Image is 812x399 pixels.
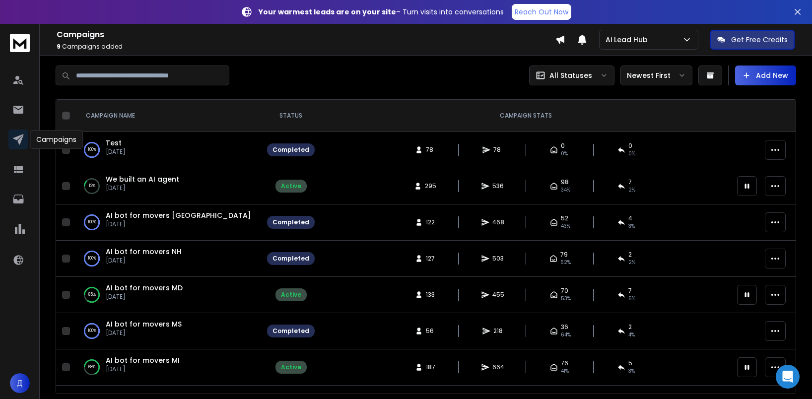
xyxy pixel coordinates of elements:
button: Д [10,373,30,393]
span: 56 [426,327,436,335]
span: 41 % [561,367,569,375]
span: 36 [561,323,568,331]
span: 664 [492,363,504,371]
p: 100 % [88,254,96,264]
td: 100%AI bot for movers [GEOGRAPHIC_DATA][DATE] [74,204,261,241]
span: 98 [561,178,569,186]
p: 100 % [88,217,96,227]
span: 5 [628,359,632,367]
a: AI bot for movers MI [106,355,180,365]
p: – Turn visits into conversations [259,7,504,17]
span: 0 [561,142,565,150]
td: 100%AI bot for movers MS[DATE] [74,313,261,349]
span: 122 [426,218,436,226]
span: 455 [492,291,504,299]
th: CAMPAIGN STATS [321,100,731,132]
p: [DATE] [106,220,251,228]
span: 4 % [628,331,635,339]
p: All Statuses [549,70,592,80]
p: 100 % [88,326,96,336]
span: 7 [628,287,632,295]
span: 536 [492,182,504,190]
td: 85%AI bot for movers MD[DATE] [74,277,261,313]
a: AI bot for movers MS [106,319,182,329]
span: 468 [492,218,504,226]
span: 503 [492,255,504,263]
span: 4 [628,214,632,222]
span: 3 % [628,367,635,375]
span: 187 [426,363,436,371]
span: 3 % [628,222,635,230]
td: 100%Test[DATE] [74,132,261,168]
p: [DATE] [106,184,179,192]
p: 68 % [88,362,95,372]
th: CAMPAIGN NAME [74,100,261,132]
span: 218 [493,327,503,335]
span: 2 [628,323,632,331]
span: 70 [561,287,568,295]
div: Campaigns [30,130,83,149]
p: Ai Lead Hub [606,35,652,45]
span: 7 [628,178,632,186]
button: Add New [735,66,796,85]
span: 2 [628,251,632,259]
span: 78 [426,146,436,154]
a: AI bot for movers MD [106,283,183,293]
th: STATUS [261,100,321,132]
a: Test [106,138,122,148]
span: 5 % [628,295,635,303]
p: [DATE] [106,257,182,265]
td: 12%We built an AI agent[DATE] [74,168,261,204]
p: [DATE] [106,293,183,301]
p: 12 % [89,181,95,191]
p: [DATE] [106,148,126,156]
p: 85 % [88,290,96,300]
div: Active [281,182,301,190]
button: Get Free Credits [710,30,795,50]
span: 76 [561,359,568,367]
span: 78 [493,146,503,154]
div: Completed [272,255,309,263]
div: Completed [272,218,309,226]
h1: Campaigns [57,29,555,41]
td: 68%AI bot for movers MI[DATE] [74,349,261,386]
div: Completed [272,327,309,335]
span: 53 % [561,295,571,303]
span: 43 % [561,222,570,230]
p: [DATE] [106,365,180,373]
button: Newest First [620,66,692,85]
td: 100%AI bot for movers NH[DATE] [74,241,261,277]
p: [DATE] [106,329,182,337]
span: 9 [57,42,61,51]
span: 0 % [628,150,635,158]
a: AI bot for movers [GEOGRAPHIC_DATA] [106,210,251,220]
div: Completed [272,146,309,154]
span: 52 [561,214,568,222]
p: Reach Out Now [515,7,568,17]
span: 62 % [560,259,571,266]
span: 2 % [628,259,635,266]
span: 295 [425,182,436,190]
strong: Your warmest leads are on your site [259,7,396,17]
span: 133 [426,291,436,299]
p: Get Free Credits [731,35,788,45]
span: 0 % [561,150,568,158]
a: Reach Out Now [512,4,571,20]
img: logo [10,34,30,52]
a: We built an AI agent [106,174,179,184]
span: 0 [628,142,632,150]
a: AI bot for movers NH [106,247,182,257]
span: 2 % [628,186,635,194]
p: 100 % [88,145,96,155]
span: 34 % [561,186,570,194]
p: Campaigns added [57,43,555,51]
